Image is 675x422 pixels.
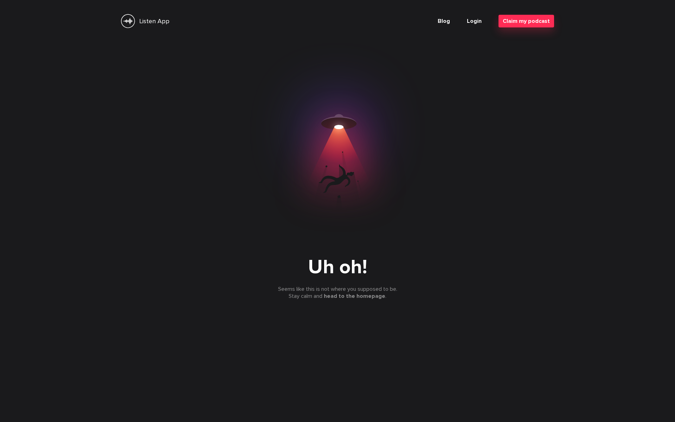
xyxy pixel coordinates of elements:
[499,15,554,27] button: Claim my podcast
[139,17,169,25] span: Listen App
[438,18,450,25] a: Blog
[503,18,550,25] span: Claim my podcast
[121,14,169,28] a: Listen App
[121,286,554,300] p: Seems like this is not where you supposed to be. Stay calm and .
[250,42,425,256] img: Page not found
[467,18,482,25] a: Login
[121,257,554,277] h1: Uh oh!
[324,293,385,300] a: head to the homepage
